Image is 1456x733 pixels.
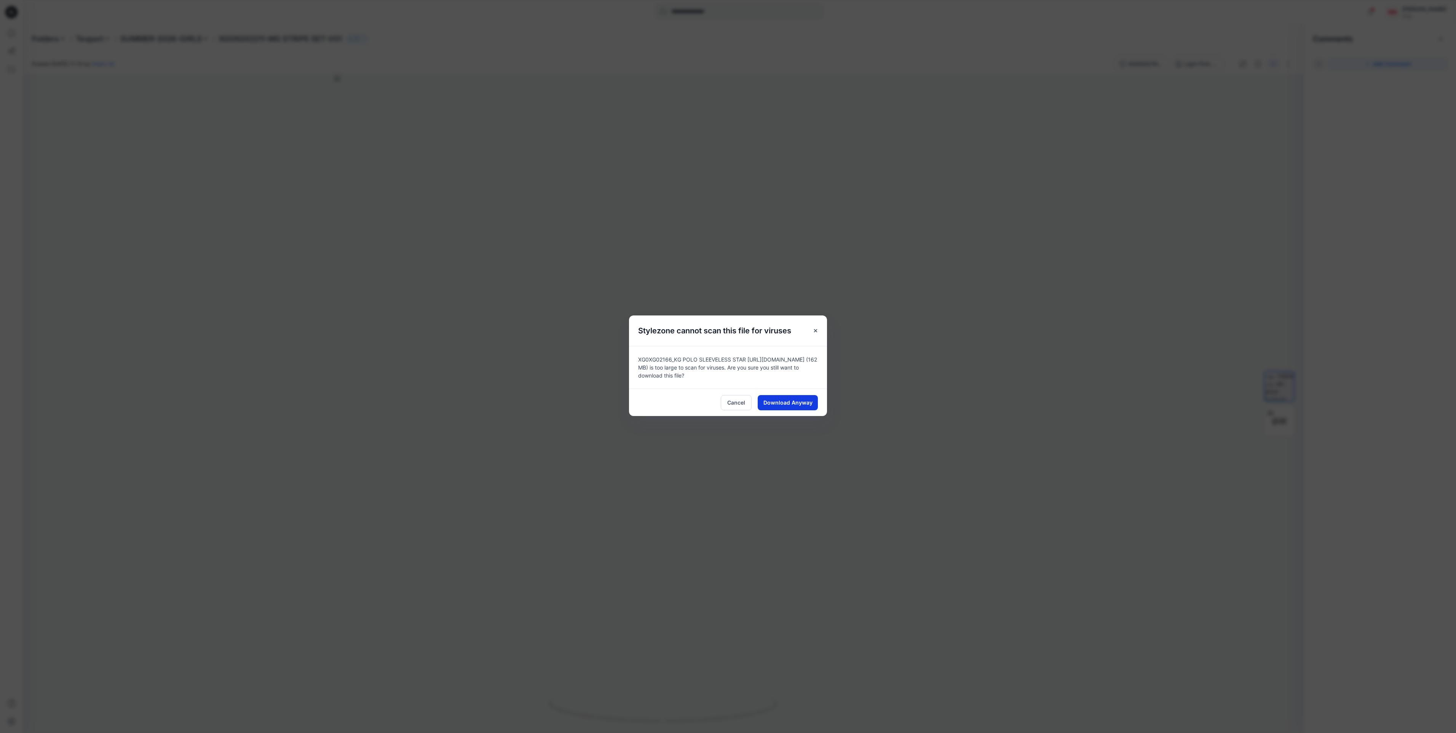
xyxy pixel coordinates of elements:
[629,315,800,346] h5: Stylezone cannot scan this file for viruses
[758,395,818,410] button: Download Anyway
[721,395,752,410] button: Cancel
[727,399,745,407] span: Cancel
[629,346,827,389] div: XG0XG02166_KG POLO SLEEVELESS STAR [URL][DOMAIN_NAME] (162 MB) is too large to scan for viruses. ...
[763,399,813,407] span: Download Anyway
[809,324,822,338] button: Close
